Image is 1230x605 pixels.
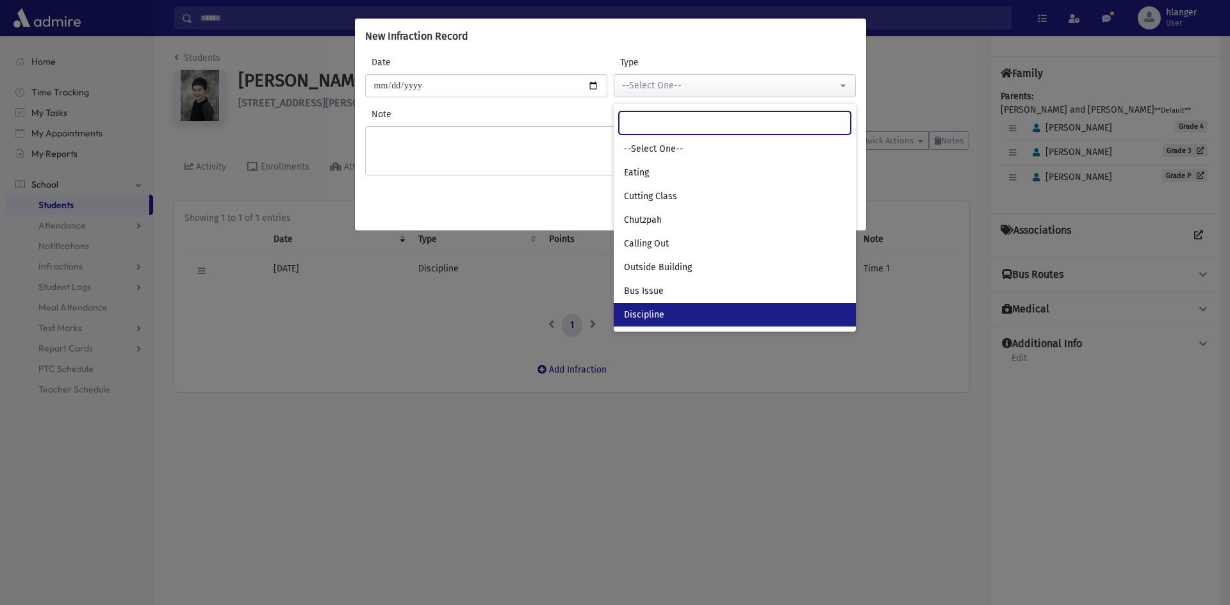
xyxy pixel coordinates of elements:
[365,29,468,44] h6: New Infraction Record
[624,190,677,203] span: Cutting Class
[624,309,664,321] span: Discipline
[624,285,664,298] span: Bus Issue
[365,56,486,69] label: Date
[614,56,735,69] label: Type
[624,261,692,274] span: Outside Building
[624,166,649,179] span: Eating
[614,74,856,97] button: --Select One--
[624,238,669,250] span: Calling Out
[624,214,662,227] span: Chutzpah
[619,111,851,134] input: Search
[624,143,684,156] span: --Select One--
[622,79,837,92] div: --Select One--
[365,108,856,121] label: Note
